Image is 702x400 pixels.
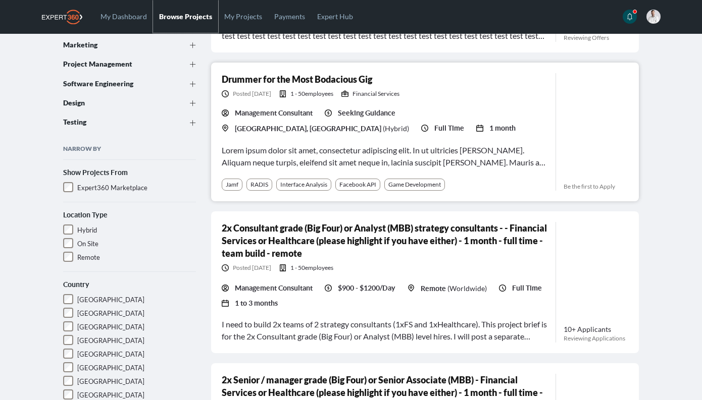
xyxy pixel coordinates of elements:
[190,42,196,48] svg: icon
[77,296,144,304] span: [GEOGRAPHIC_DATA]
[63,144,196,160] h2: Narrow By
[222,284,229,292] svg: icon
[338,108,395,118] span: Seeking Guidance
[233,90,251,97] span: Posted
[63,41,169,48] div: Marketing
[63,112,196,132] button: Testing
[383,124,409,133] span: ( Hybrid )
[325,284,332,292] svg: icon
[235,283,313,293] span: Management Consultant
[77,391,144,399] span: [GEOGRAPHIC_DATA]
[63,211,108,219] strong: Location Type
[77,350,144,358] span: [GEOGRAPHIC_DATA]
[233,90,271,98] span: [DATE]
[63,119,169,126] div: Testing
[250,181,268,189] div: RADIS
[646,10,661,24] span: Hardy Hauck
[338,283,395,293] span: $900 - $1200/Day
[226,181,238,189] div: Jamf
[222,90,229,97] svg: icon
[211,211,639,353] a: 2x Consultant grade (Big Four) or Analyst (MBB) strategy consultants - - Financial Services or He...
[476,125,483,132] svg: icon
[339,181,376,189] div: Facebook API
[222,125,229,132] svg: icon
[63,280,89,289] strong: Country
[77,364,144,372] span: [GEOGRAPHIC_DATA]
[512,283,542,293] span: Full Time
[279,264,286,271] svg: icon
[290,90,333,98] span: 1 - 50 employees
[447,284,487,293] span: ( Worldwide )
[63,80,169,87] div: Software Engineering
[63,93,196,112] button: Design
[388,181,441,189] div: Game Development
[564,34,628,42] span: Reviewing Offers
[421,284,446,293] span: Remote
[408,284,415,292] svg: icon
[222,109,229,117] svg: icon
[63,74,196,93] button: Software Engineering
[222,74,372,85] a: Drummer for the Most Bodacious Gig
[235,125,381,133] span: [GEOGRAPHIC_DATA], [GEOGRAPHIC_DATA]
[190,100,196,106] svg: icon
[233,264,271,272] span: [DATE]
[235,108,313,118] span: Management Consultant
[353,90,399,98] span: Financial Services
[77,309,144,317] span: [GEOGRAPHIC_DATA]
[222,318,547,342] div: I need to build 2x teams of 2 strategy consultants (1xFS and 1xHealthcare). This project brief is...
[190,62,196,68] svg: icon
[341,90,348,97] svg: icon
[280,181,327,189] div: Interface Analysis
[63,35,196,54] button: Marketing
[626,13,633,20] svg: icon
[235,298,278,308] span: 1 to 3 months
[222,144,547,168] div: Lorem ipsum dolor sit amet, consectetur adipiscing elit. In ut ultricies [PERSON_NAME]. Aliquam n...
[564,324,628,334] span: 10+ Applicants
[190,81,196,87] svg: icon
[564,183,628,191] span: Be the first to Apply
[63,54,196,74] button: Project Management
[77,336,144,345] span: [GEOGRAPHIC_DATA]
[233,264,251,271] span: Posted
[77,184,147,192] span: Expert360 Marketplace
[325,109,332,117] svg: icon
[77,323,144,331] span: [GEOGRAPHIC_DATA]
[434,123,464,133] span: Full Time
[564,334,628,342] span: Reviewing Applications
[77,240,98,248] span: On Site
[499,284,506,292] svg: icon
[42,10,82,24] img: Expert360
[63,61,169,68] div: Project Management
[421,125,428,132] svg: icon
[77,377,144,385] span: [GEOGRAPHIC_DATA]
[222,300,229,307] svg: icon
[77,253,100,261] span: Remote
[279,90,286,97] svg: icon
[77,226,97,234] span: Hybrid
[211,63,639,201] a: Drummer for the Most Bodacious GigPosted [DATE]1 - 50employeesFinancial ServicesManagement Consul...
[63,99,169,106] div: Design
[190,120,196,126] svg: icon
[290,264,333,272] span: 1 - 50 employees
[489,123,516,133] span: 1 month
[222,222,547,259] a: 2x Consultant grade (Big Four) or Analyst (MBB) strategy consultants - - Financial Services or He...
[63,168,128,177] strong: Show Projects From
[222,264,229,271] svg: icon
